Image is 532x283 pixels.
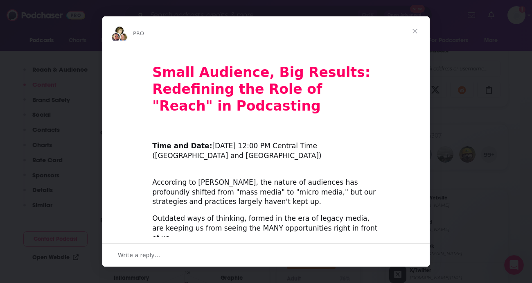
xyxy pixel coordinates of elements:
[400,16,430,46] span: Close
[152,64,370,114] b: Small Audience, Big Results: Redefining the Role of "Reach" in Podcasting
[115,26,124,36] img: Barbara avatar
[133,30,144,36] span: PRO
[118,250,160,260] span: Write a reply…
[111,32,121,42] img: Sydney avatar
[152,132,380,161] div: ​ [DATE] 12:00 PM Central Time ([GEOGRAPHIC_DATA] and [GEOGRAPHIC_DATA])
[118,32,128,42] img: Dave avatar
[152,142,212,150] b: Time and Date:
[152,214,380,243] div: Outdated ways of thinking, formed in the era of legacy media, are keeping us from seeing the MANY...
[152,168,380,207] div: According to [PERSON_NAME], the nature of audiences has profoundly shifted from "mass media" to "...
[102,243,430,267] div: Open conversation and reply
